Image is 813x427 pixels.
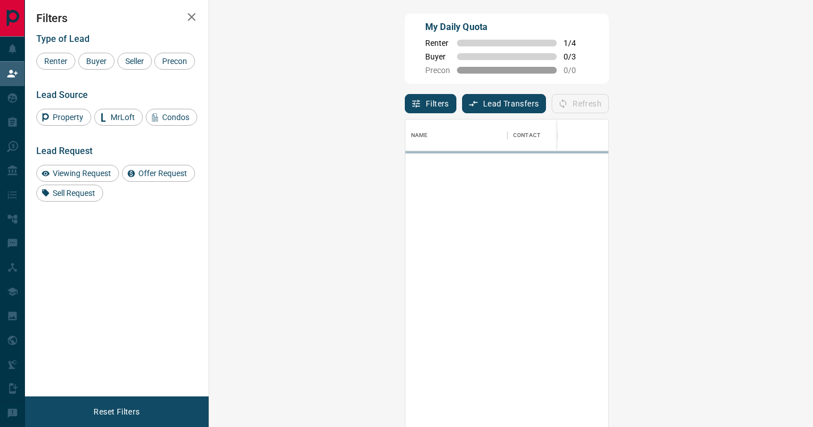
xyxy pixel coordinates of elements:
span: 1 / 4 [564,39,588,48]
h2: Filters [36,11,197,25]
div: Viewing Request [36,165,119,182]
span: Offer Request [134,169,191,178]
div: Name [411,119,428,151]
div: Renter [36,53,75,70]
div: Offer Request [122,165,195,182]
span: MrLoft [107,113,139,122]
span: Condos [158,113,193,122]
div: Buyer [78,53,115,70]
button: Filters [405,94,456,113]
button: Lead Transfers [462,94,547,113]
span: Sell Request [49,189,99,198]
span: Lead Source [36,89,88,100]
div: Contact [507,119,598,151]
div: Property [36,109,91,126]
span: Renter [425,39,450,48]
div: Name [405,119,507,151]
span: Precon [158,57,191,66]
div: Sell Request [36,185,103,202]
div: MrLoft [94,109,143,126]
span: Seller [121,57,148,66]
span: Buyer [425,52,450,61]
span: Buyer [82,57,111,66]
span: Lead Request [36,146,92,156]
span: Property [49,113,87,122]
div: Seller [117,53,152,70]
div: Precon [154,53,195,70]
span: 0 / 3 [564,52,588,61]
div: Contact [513,119,540,151]
span: Renter [40,57,71,66]
span: Viewing Request [49,169,115,178]
span: Type of Lead [36,33,90,44]
span: Precon [425,66,450,75]
div: Condos [146,109,197,126]
span: 0 / 0 [564,66,588,75]
p: My Daily Quota [425,20,588,34]
button: Reset Filters [86,402,147,421]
